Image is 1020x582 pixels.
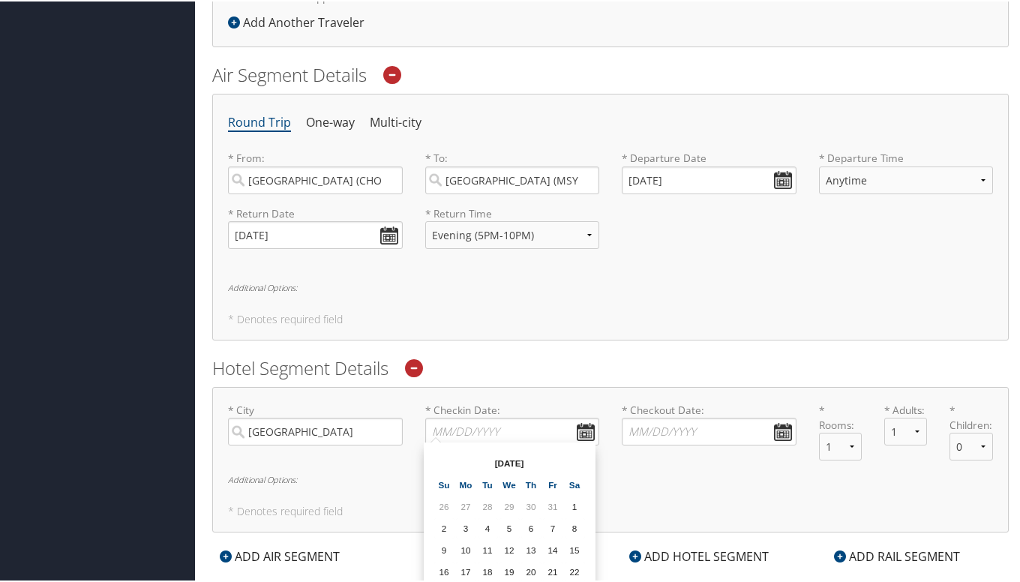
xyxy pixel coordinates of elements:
[456,538,476,559] td: 10
[622,401,796,444] label: * Checkout Date:
[478,538,498,559] td: 11
[425,401,600,444] label: * Checkin Date:
[565,560,585,580] td: 22
[521,538,541,559] td: 13
[434,517,454,537] td: 2
[543,560,563,580] td: 21
[434,495,454,515] td: 26
[434,473,454,493] th: Su
[478,517,498,537] td: 4
[478,495,498,515] td: 28
[499,538,520,559] td: 12
[949,401,992,432] label: * Children:
[228,149,403,192] label: * From:
[499,560,520,580] td: 19
[228,313,993,323] h5: * Denotes required field
[228,220,403,247] input: MM/DD/YYYY
[228,505,993,515] h5: * Denotes required field
[212,546,347,564] div: ADD AIR SEGMENT
[425,149,600,192] label: * To:
[425,416,600,444] input: * Checkin Date:
[543,538,563,559] td: 14
[521,517,541,537] td: 6
[228,282,993,290] h6: Additional Options:
[478,473,498,493] th: Tu
[819,149,994,204] label: * Departure Time
[565,495,585,515] td: 1
[622,165,796,193] input: MM/DD/YYYY
[819,165,994,193] select: * Departure Time
[417,546,556,564] div: ADD CAR SEGMENT
[499,473,520,493] th: We
[370,108,421,135] li: Multi-city
[499,517,520,537] td: 5
[306,108,355,135] li: One-way
[884,401,927,416] label: * Adults:
[456,560,476,580] td: 17
[499,495,520,515] td: 29
[819,401,862,432] label: * Rooms:
[228,401,403,444] label: * City
[228,12,372,30] div: Add Another Traveler
[565,473,585,493] th: Sa
[228,205,403,220] label: * Return Date
[434,538,454,559] td: 9
[456,451,563,472] th: [DATE]
[228,165,403,193] input: City or Airport Code
[434,560,454,580] td: 16
[212,354,1009,379] h2: Hotel Segment Details
[425,205,600,220] label: * Return Time
[543,495,563,515] td: 31
[456,473,476,493] th: Mo
[622,546,776,564] div: ADD HOTEL SEGMENT
[478,560,498,580] td: 18
[521,473,541,493] th: Th
[228,108,291,135] li: Round Trip
[521,560,541,580] td: 20
[228,474,993,482] h6: Additional Options:
[622,416,796,444] input: * Checkout Date:
[212,61,1009,86] h2: Air Segment Details
[521,495,541,515] td: 30
[826,546,967,564] div: ADD RAIL SEGMENT
[543,473,563,493] th: Fr
[622,149,796,164] label: * Departure Date
[565,538,585,559] td: 15
[565,517,585,537] td: 8
[543,517,563,537] td: 7
[456,517,476,537] td: 3
[456,495,476,515] td: 27
[425,165,600,193] input: City or Airport Code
